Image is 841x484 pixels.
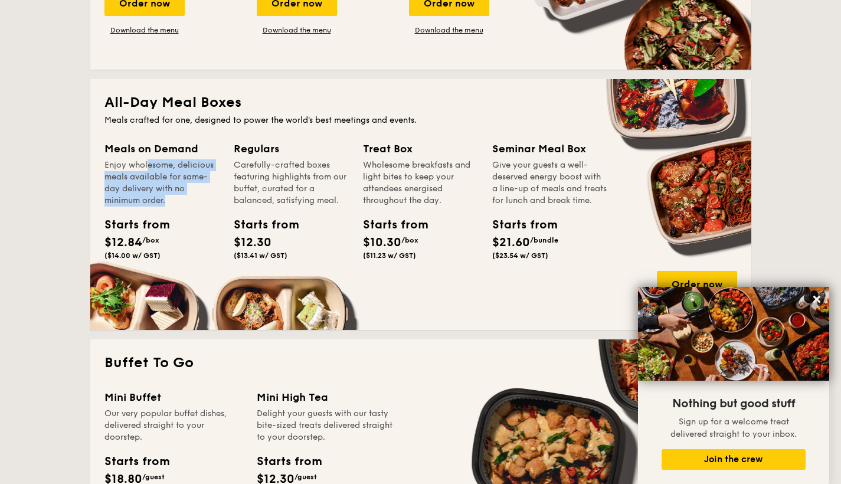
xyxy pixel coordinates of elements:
span: $12.84 [104,236,142,250]
button: Join the crew [662,449,806,470]
a: Download the menu [104,25,185,35]
span: Nothing but good stuff [672,397,795,411]
div: Treat Box [363,140,478,157]
span: /box [142,236,159,244]
div: Our very popular buffet dishes, delivered straight to your doorstep. [104,408,243,443]
div: Starts from [104,453,169,470]
h2: Buffet To Go [104,354,737,372]
div: Mini High Tea [257,389,395,405]
span: ($23.54 w/ GST) [492,251,548,260]
span: $21.60 [492,236,530,250]
div: Delight your guests with our tasty bite-sized treats delivered straight to your doorstep. [257,408,395,443]
span: $10.30 [363,236,401,250]
div: Enjoy wholesome, delicious meals available for same-day delivery with no minimum order. [104,159,220,207]
div: Starts from [492,216,545,234]
span: /guest [294,473,317,481]
span: $12.30 [234,236,271,250]
span: ($13.41 w/ GST) [234,251,287,260]
h2: All-Day Meal Boxes [104,93,737,112]
div: Starts from [363,216,416,234]
a: Download the menu [409,25,489,35]
span: /guest [142,473,165,481]
span: Sign up for a welcome treat delivered straight to your inbox. [670,417,797,439]
div: Meals on Demand [104,140,220,157]
a: Download the menu [257,25,337,35]
div: Seminar Meal Box [492,140,607,157]
span: /bundle [530,236,558,244]
div: Starts from [257,453,321,470]
div: Wholesome breakfasts and light bites to keep your attendees energised throughout the day. [363,159,478,207]
div: Order now [657,271,737,297]
div: Meals crafted for one, designed to power the world's best meetings and events. [104,115,737,126]
span: ($11.23 w/ GST) [363,251,416,260]
span: /box [401,236,418,244]
div: Starts from [234,216,287,234]
span: ($14.00 w/ GST) [104,251,161,260]
div: Starts from [104,216,158,234]
div: Give your guests a well-deserved energy boost with a line-up of meals and treats for lunch and br... [492,159,607,207]
div: Regulars [234,140,349,157]
button: Close [807,290,826,309]
div: Mini Buffet [104,389,243,405]
div: Carefully-crafted boxes featuring highlights from our buffet, curated for a balanced, satisfying ... [234,159,349,207]
img: DSC07876-Edit02-Large.jpeg [638,287,829,381]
